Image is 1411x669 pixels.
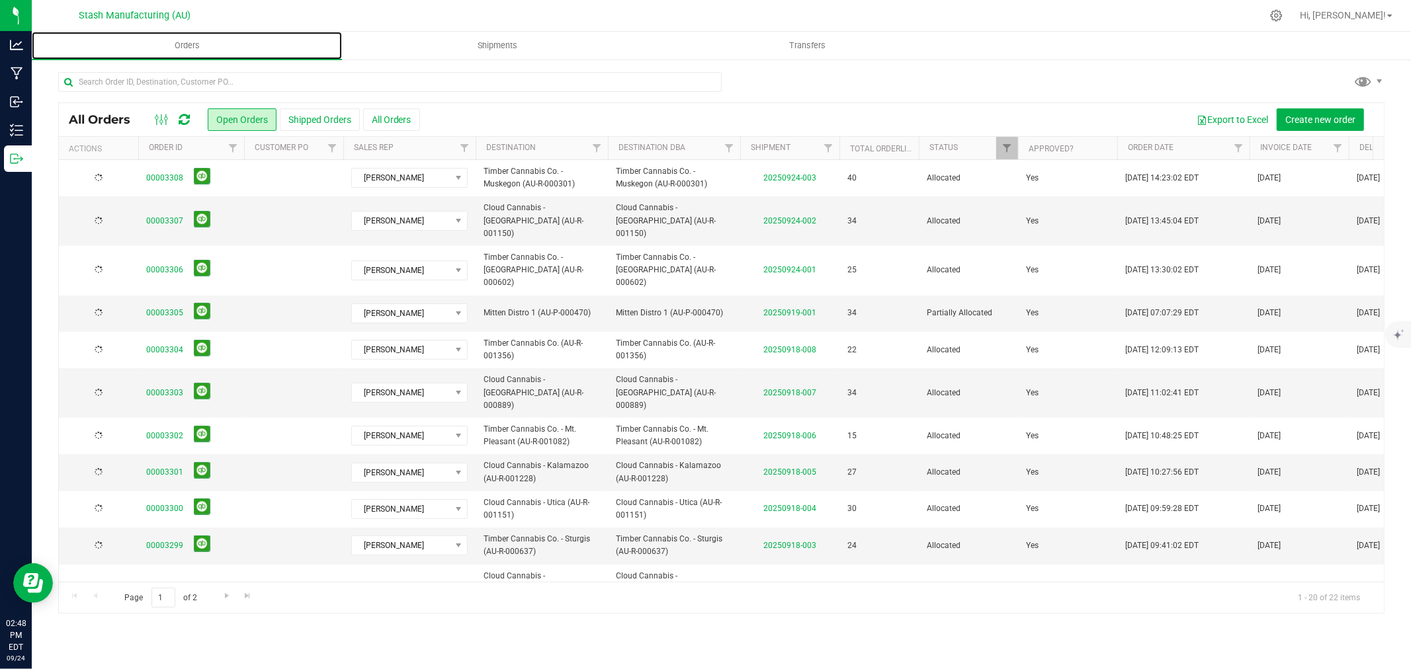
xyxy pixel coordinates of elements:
[1357,539,1380,552] span: [DATE]
[616,251,732,290] span: Timber Cannabis Co. - [GEOGRAPHIC_DATA] (AU-R-000602)
[208,108,277,131] button: Open Orders
[255,143,308,152] a: Customer PO
[1125,387,1199,399] span: [DATE] 11:02:41 EDT
[927,344,1010,356] span: Allocated
[1026,264,1039,276] span: Yes
[771,40,843,52] span: Transfers
[847,172,857,184] span: 40
[1026,430,1039,442] span: Yes
[763,388,816,397] a: 20250918-007
[1357,172,1380,184] span: [DATE]
[352,169,450,187] span: [PERSON_NAME]
[484,202,600,240] span: Cloud Cannabis - [GEOGRAPHIC_DATA] (AU-R-001150)
[1285,114,1355,125] span: Create new order
[6,617,26,653] p: 02:48 PM EDT
[1258,264,1281,276] span: [DATE]
[352,536,450,555] span: [PERSON_NAME]
[454,137,476,159] a: Filter
[1258,539,1281,552] span: [DATE]
[927,430,1010,442] span: Allocated
[847,344,857,356] span: 22
[818,137,839,159] a: Filter
[58,72,722,92] input: Search Order ID, Destination, Customer PO...
[1188,108,1277,131] button: Export to Excel
[763,173,816,182] a: 20250924-003
[847,387,857,399] span: 34
[1277,108,1364,131] button: Create new order
[927,215,1010,227] span: Allocated
[1125,430,1199,442] span: [DATE] 10:48:25 EDT
[1268,9,1285,22] div: Manage settings
[616,423,732,448] span: Timber Cannabis Co. - Mt. Pleasant (AU-R-001082)
[1300,10,1386,20] span: Hi, [PERSON_NAME]!
[763,265,816,274] a: 20250924-001
[1026,344,1039,356] span: Yes
[1128,143,1174,152] a: Order Date
[1258,430,1281,442] span: [DATE]
[484,165,600,190] span: Timber Cannabis Co. - Muskegon (AU-R-000301)
[352,261,450,280] span: [PERSON_NAME]
[847,430,857,442] span: 15
[847,466,857,479] span: 27
[718,137,740,159] a: Filter
[146,264,183,276] a: 00003306
[238,588,257,606] a: Go to the last page
[113,588,208,608] span: Page of 2
[1026,387,1039,399] span: Yes
[1357,307,1380,319] span: [DATE]
[146,502,183,515] a: 00003300
[484,374,600,412] span: Cloud Cannabis - [GEOGRAPHIC_DATA] (AU-R-000889)
[1026,215,1039,227] span: Yes
[280,108,360,131] button: Shipped Orders
[321,137,343,159] a: Filter
[484,459,600,485] span: Cloud Cannabis - Kalamazoo (AU-R-001228)
[763,216,816,225] a: 20250924-002
[1258,307,1281,319] span: [DATE]
[763,541,816,550] a: 20250918-003
[1287,588,1371,608] span: 1 - 20 of 22 items
[352,340,450,359] span: [PERSON_NAME]
[1026,502,1039,515] span: Yes
[151,588,175,608] input: 1
[484,496,600,522] span: Cloud Cannabis - Utica (AU-R-001151)
[484,423,600,448] span: Timber Cannabis Co. - Mt. Pleasant (AU-R-001082)
[146,466,183,479] a: 00003301
[763,504,816,513] a: 20250918-004
[484,570,600,621] span: Cloud Cannabis - [PERSON_NAME][GEOGRAPHIC_DATA] (AU-R-001152)
[1125,344,1199,356] span: [DATE] 12:09:13 EDT
[222,137,244,159] a: Filter
[616,165,732,190] span: Timber Cannabis Co. - Muskegon (AU-R-000301)
[616,533,732,558] span: Timber Cannabis Co. - Sturgis (AU-R-000637)
[1029,144,1074,153] a: Approved?
[352,304,450,323] span: [PERSON_NAME]
[763,308,816,317] a: 20250919-001
[927,466,1010,479] span: Allocated
[763,345,816,354] a: 20250918-008
[157,40,218,52] span: Orders
[146,539,183,552] a: 00003299
[13,563,53,603] iframe: Resource center
[1125,502,1199,515] span: [DATE] 09:59:28 EDT
[484,337,600,362] span: Timber Cannabis Co. (AU-R-001356)
[10,38,23,52] inline-svg: Analytics
[484,251,600,290] span: Timber Cannabis Co. - [GEOGRAPHIC_DATA] (AU-R-000602)
[146,172,183,184] a: 00003308
[352,426,450,445] span: [PERSON_NAME]
[847,307,857,319] span: 34
[616,307,732,319] span: Mitten Distro 1 (AU-P-000470)
[616,570,732,621] span: Cloud Cannabis - [PERSON_NAME][GEOGRAPHIC_DATA] (AU-R-001152)
[586,137,608,159] a: Filter
[1260,143,1312,152] a: Invoice Date
[10,95,23,108] inline-svg: Inbound
[1327,137,1349,159] a: Filter
[1258,215,1281,227] span: [DATE]
[929,143,958,152] a: Status
[486,143,536,152] a: Destination
[847,539,857,552] span: 24
[1125,264,1199,276] span: [DATE] 13:30:02 EDT
[616,496,732,522] span: Cloud Cannabis - Utica (AU-R-001151)
[1357,387,1380,399] span: [DATE]
[354,143,394,152] a: Sales Rep
[847,264,857,276] span: 25
[146,344,183,356] a: 00003304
